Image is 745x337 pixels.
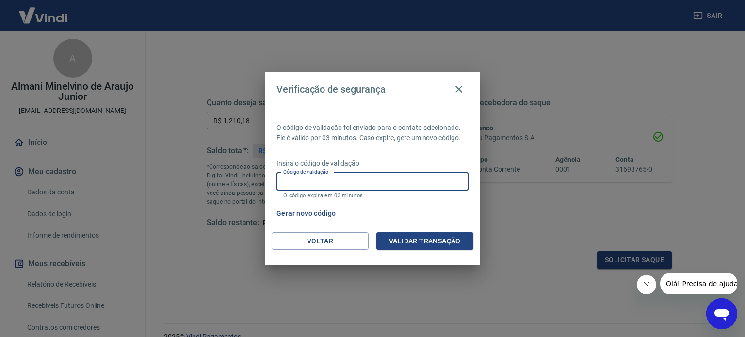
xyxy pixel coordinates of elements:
label: Código de validação [283,168,328,176]
button: Validar transação [376,232,473,250]
p: O código de validação foi enviado para o contato selecionado. Ele é válido por 03 minutos. Caso e... [276,123,469,143]
h4: Verificação de segurança [276,83,386,95]
p: Insira o código de validação [276,159,469,169]
p: O código expira em 03 minutos. [283,193,462,199]
button: Gerar novo código [273,205,340,223]
iframe: Mensagem da empresa [660,273,737,294]
iframe: Botão para abrir a janela de mensagens [706,298,737,329]
iframe: Fechar mensagem [637,275,656,294]
button: Voltar [272,232,369,250]
span: Olá! Precisa de ajuda? [6,7,81,15]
